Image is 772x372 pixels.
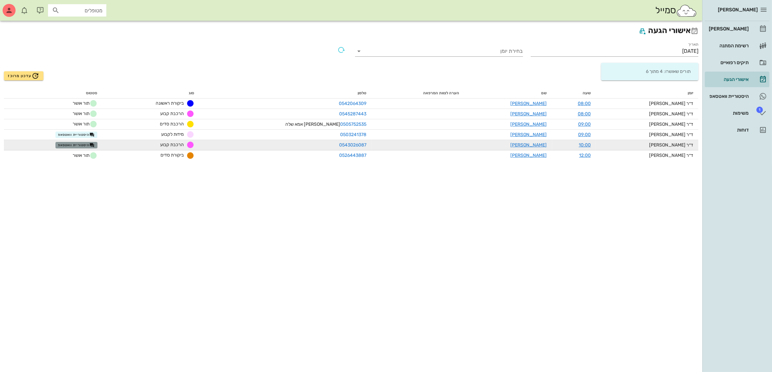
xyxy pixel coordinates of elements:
[601,142,693,148] div: ד״ר [PERSON_NAME]
[58,143,94,148] span: היסטוריית וואטסאפ
[55,132,98,138] button: היסטוריית וואטסאפ
[579,153,591,158] a: 12:00
[705,122,769,138] a: דוחות
[199,88,371,99] th: טלפון
[707,110,749,116] div: משימות
[339,153,366,158] a: 0526443887
[601,131,693,138] div: ד״ר [PERSON_NAME]
[756,107,763,113] span: תג
[601,100,693,107] div: ד״ר [PERSON_NAME]
[688,91,693,95] span: יומן
[707,43,749,48] div: רשימת המתנה
[4,25,698,37] h2: אישורי הגעה
[205,121,366,128] div: [PERSON_NAME] אמא שלה
[705,105,769,121] a: תגמשימות
[579,142,591,148] a: 10:00
[160,111,184,116] span: הרכבת קבוע
[511,132,547,137] a: [PERSON_NAME]
[511,101,547,106] a: [PERSON_NAME]
[578,132,591,137] a: 09:00
[601,152,693,159] div: ד״ר [PERSON_NAME]
[86,91,97,95] span: סטטוס
[58,132,94,137] span: היסטוריית וואטסאפ
[339,111,366,117] a: 0545287443
[718,7,758,13] span: [PERSON_NAME]
[705,21,769,37] a: [PERSON_NAME]
[705,88,769,104] a: היסטוריית וואטסאפ
[688,42,699,47] label: תאריך
[339,142,366,148] a: 0543026087
[4,71,43,80] button: עדכון מרוכז
[601,110,693,117] div: ד״ר [PERSON_NAME]
[8,72,39,80] span: עדכון מרוכז
[583,91,591,95] span: שעה
[676,4,697,17] img: SmileCloud logo
[340,132,366,137] a: 0503241378
[160,142,184,147] span: הרכבת קבוע
[707,94,749,99] div: היסטוריית וואטסאפ
[604,63,696,80] div: תורים שאושרו: 4 מתוך 6
[102,88,199,99] th: סוג
[161,132,184,137] span: מידות לקבוע
[511,142,547,148] a: [PERSON_NAME]
[655,4,697,17] div: סמייל
[372,88,464,99] th: הערה לצוות המרפאה
[73,120,97,128] span: תור אושר
[4,88,102,99] th: סטטוס
[578,101,591,106] a: 08:00
[156,100,184,106] span: ביקורת ראשונה
[552,88,596,99] th: שעה
[55,142,98,148] button: היסטוריית וואטסאפ
[189,91,194,95] span: סוג
[339,101,366,106] a: 0542064309
[511,122,547,127] a: [PERSON_NAME]
[160,152,184,158] span: ביקורת סדים
[511,111,547,117] a: [PERSON_NAME]
[423,91,459,95] span: הערה לצוות המרפאה
[73,152,97,159] span: תור אושר
[707,60,749,65] div: תיקים רפואיים
[73,99,97,107] span: תור אושר
[160,121,184,127] span: הרכבת סדים
[705,55,769,70] a: תיקים רפואיים
[511,153,547,158] a: [PERSON_NAME]
[340,122,366,127] a: 0505752535
[707,127,749,133] div: דוחות
[464,88,552,99] th: שם
[596,88,698,99] th: יומן
[578,111,591,117] a: 08:00
[707,77,749,82] div: אישורי הגעה
[707,26,749,31] div: [PERSON_NAME]
[601,121,693,128] div: ד״ר [PERSON_NAME]
[541,91,547,95] span: שם
[73,110,97,118] span: תור אושר
[705,38,769,53] a: רשימת המתנה
[355,46,523,56] div: בחירת יומן
[578,122,591,127] a: 09:00
[358,91,366,95] span: טלפון
[705,72,769,87] a: אישורי הגעה
[19,5,23,9] span: תג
